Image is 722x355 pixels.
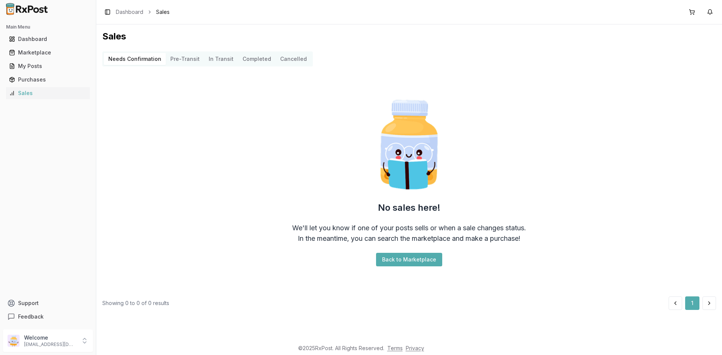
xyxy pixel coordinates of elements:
button: Cancelled [276,53,311,65]
h2: No sales here! [378,202,440,214]
h1: Sales [102,30,716,42]
div: We'll let you know if one of your posts sells or when a sale changes status. [292,223,526,233]
button: Dashboard [3,33,93,45]
button: Needs Confirmation [104,53,166,65]
div: Dashboard [9,35,87,43]
button: Pre-Transit [166,53,204,65]
a: My Posts [6,59,90,73]
a: Sales [6,86,90,100]
button: Marketplace [3,47,93,59]
button: Purchases [3,74,93,86]
div: My Posts [9,62,87,70]
nav: breadcrumb [116,8,170,16]
p: [EMAIL_ADDRESS][DOMAIN_NAME] [24,341,76,347]
button: My Posts [3,60,93,72]
img: Smart Pill Bottle [361,97,457,193]
button: 1 [685,296,699,310]
button: Support [3,296,93,310]
button: Back to Marketplace [376,253,442,266]
div: Sales [9,89,87,97]
span: Sales [156,8,170,16]
img: User avatar [8,335,20,347]
p: Welcome [24,334,76,341]
a: Privacy [406,345,424,351]
button: Completed [238,53,276,65]
a: Dashboard [116,8,143,16]
button: Feedback [3,310,93,323]
button: In Transit [204,53,238,65]
span: Feedback [18,313,44,320]
h2: Main Menu [6,24,90,30]
div: Marketplace [9,49,87,56]
a: Dashboard [6,32,90,46]
div: Purchases [9,76,87,83]
a: Marketplace [6,46,90,59]
div: In the meantime, you can search the marketplace and make a purchase! [298,233,520,244]
a: Purchases [6,73,90,86]
a: Terms [387,345,403,351]
div: Showing 0 to 0 of 0 results [102,299,169,307]
img: RxPost Logo [3,3,51,15]
button: Sales [3,87,93,99]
